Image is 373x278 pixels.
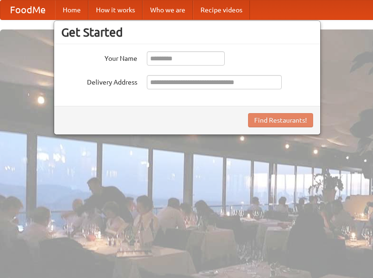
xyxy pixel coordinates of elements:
[193,0,250,19] a: Recipe videos
[0,0,55,19] a: FoodMe
[143,0,193,19] a: Who we are
[88,0,143,19] a: How it works
[61,51,137,63] label: Your Name
[248,113,313,127] button: Find Restaurants!
[61,25,313,39] h3: Get Started
[61,75,137,87] label: Delivery Address
[55,0,88,19] a: Home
